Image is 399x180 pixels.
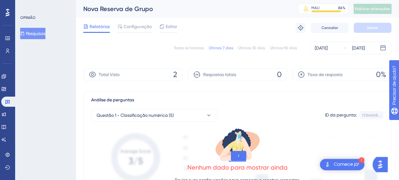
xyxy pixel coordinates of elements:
font: Últimos 7 dias [209,46,233,50]
button: Publicar alterações [354,4,391,14]
font: OPINIÃO [20,15,36,20]
button: Salvar [354,23,391,33]
font: Análise de perguntas [91,97,134,103]
font: Todos os horários [174,46,204,50]
font: Comece já! [334,162,359,167]
font: MAU [311,6,320,10]
button: Questão 1 - Classificação numérica (5) [91,109,217,122]
font: Publicar alterações [355,7,390,11]
font: [DATE] [315,45,328,51]
font: 0% [376,70,386,79]
font: 86 [338,6,343,10]
font: Precisar de ajuda? [15,3,54,8]
font: Relatórios [90,24,110,29]
font: Últimos 30 dias [238,46,265,50]
img: imagem-do-lançador-texto-alternativo [324,161,331,168]
font: Cancelar [321,26,338,30]
font: 2 [173,70,177,79]
font: Taxa de resposta [308,72,343,77]
font: ID da pergunta: [325,112,357,117]
font: [DATE] [352,45,365,51]
font: Nova Reserva de Grupo [83,5,153,13]
button: Pesquisas [20,28,45,39]
font: 1 [361,159,362,162]
font: Configuração [124,24,152,29]
font: Total Visto [99,72,120,77]
font: f2164bb8... [362,113,381,117]
font: Nenhum dado para mostrar ainda [187,164,288,171]
font: Salvar [367,26,378,30]
font: Respostas totais [203,72,236,77]
font: Últimos 90 dias [270,46,297,50]
font: Pesquisas [26,31,45,36]
font: % [343,6,345,10]
font: Questão 1 - Classificação numérica (5) [97,113,174,118]
iframe: Iniciador do Assistente de IA do UserGuiding [373,155,391,174]
font: 0 [277,70,282,79]
button: Cancelar [311,23,349,33]
div: Abra a lista de verificação Comece!, módulos restantes: 1 [320,159,364,170]
font: Editor [166,24,177,29]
